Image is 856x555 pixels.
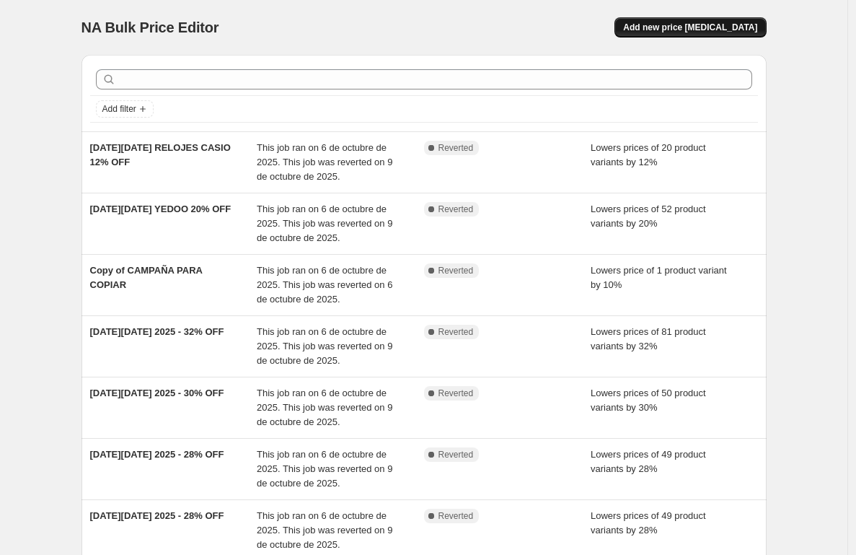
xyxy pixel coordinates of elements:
[90,510,224,521] span: [DATE][DATE] 2025 - 28% OFF
[438,388,474,399] span: Reverted
[257,265,392,305] span: This job ran on 6 de octubre de 2025. This job was reverted on 6 de octubre de 2025.
[438,142,474,154] span: Reverted
[591,265,727,290] span: Lowers price of 1 product variant by 10%
[90,388,224,398] span: [DATE][DATE] 2025 - 30% OFF
[257,388,392,427] span: This job ran on 6 de octubre de 2025. This job was reverted on 9 de octubre de 2025.
[257,449,392,489] span: This job ran on 6 de octubre de 2025. This job was reverted on 9 de octubre de 2025.
[257,326,392,366] span: This job ran on 6 de octubre de 2025. This job was reverted on 9 de octubre de 2025.
[90,326,224,337] span: [DATE][DATE] 2025 - 32% OFF
[257,142,392,182] span: This job ran on 6 de octubre de 2025. This job was reverted on 9 de octubre de 2025.
[591,510,706,536] span: Lowers prices of 49 product variants by 28%
[591,142,706,167] span: Lowers prices of 20 product variants by 12%
[257,510,392,550] span: This job ran on 6 de octubre de 2025. This job was reverted on 9 de octubre de 2025.
[257,204,392,243] span: This job ran on 6 de octubre de 2025. This job was reverted on 9 de octubre de 2025.
[102,103,136,115] span: Add filter
[90,265,203,290] span: Copy of CAMPAÑA PARA COPIAR
[438,265,474,276] span: Reverted
[591,204,706,229] span: Lowers prices of 52 product variants by 20%
[81,19,219,35] span: NA Bulk Price Editor
[90,204,231,214] span: [DATE][DATE] YEDOO 20% OFF
[614,17,766,38] button: Add new price [MEDICAL_DATA]
[438,204,474,215] span: Reverted
[591,449,706,474] span: Lowers prices of 49 product variants by 28%
[591,326,706,351] span: Lowers prices of 81 product variants by 32%
[623,22,757,33] span: Add new price [MEDICAL_DATA]
[90,449,224,460] span: [DATE][DATE] 2025 - 28% OFF
[438,449,474,460] span: Reverted
[438,326,474,338] span: Reverted
[438,510,474,522] span: Reverted
[591,388,706,413] span: Lowers prices of 50 product variants by 30%
[96,100,154,118] button: Add filter
[90,142,231,167] span: [DATE][DATE] RELOJES CASIO 12% OFF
